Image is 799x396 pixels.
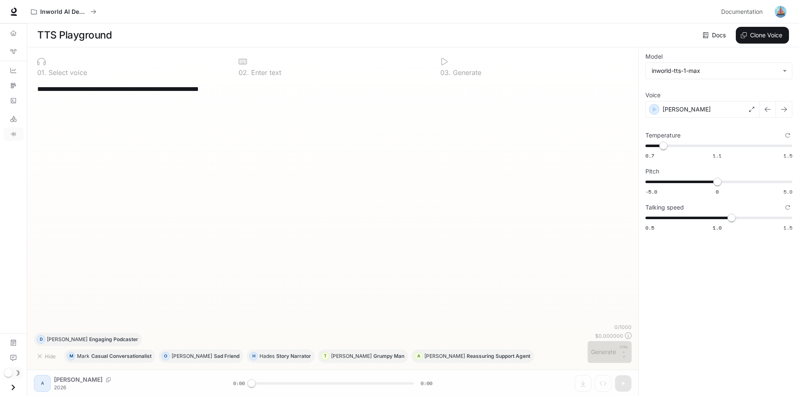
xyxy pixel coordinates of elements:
[645,188,657,195] span: -5.0
[440,69,451,76] p: 0 3 .
[783,203,792,212] button: Reset to default
[3,45,23,58] a: Graph Registry
[451,69,481,76] p: Generate
[783,131,792,140] button: Reset to default
[3,26,23,40] a: Overview
[663,105,711,114] p: [PERSON_NAME]
[3,351,23,365] a: Feedback
[595,332,623,339] p: $ 0.000000
[3,112,23,126] a: LLM Playground
[46,69,87,76] p: Select voice
[411,349,534,363] button: A[PERSON_NAME]Reassuring Support Agent
[172,354,212,359] p: [PERSON_NAME]
[718,3,769,20] a: Documentation
[415,349,422,363] div: A
[645,54,663,60] p: Model
[645,92,660,98] p: Voice
[276,354,311,359] p: Story Narrator
[4,368,13,377] span: Dark mode toggle
[716,188,719,195] span: 0
[775,6,786,18] img: User avatar
[721,7,763,17] span: Documentation
[64,349,155,363] button: MMarkCasual Conversationalist
[37,69,46,76] p: 0 1 .
[3,64,23,77] a: Dashboards
[67,349,75,363] div: M
[37,27,112,44] h1: TTS Playground
[77,354,90,359] p: Mark
[467,354,530,359] p: Reassuring Support Agent
[652,67,778,75] div: inworld-tts-1-max
[249,69,281,76] p: Enter text
[645,204,684,210] p: Talking speed
[34,333,142,346] button: D[PERSON_NAME]Engaging Podcaster
[34,349,61,363] button: Hide
[645,224,654,231] span: 0.5
[772,3,789,20] button: User avatar
[27,3,100,20] button: All workspaces
[3,79,23,92] a: Traces
[250,349,257,363] div: H
[247,349,315,363] button: HHadesStory Narrator
[784,188,792,195] span: 5.0
[713,152,722,159] span: 1.1
[645,132,681,138] p: Temperature
[40,8,87,16] p: Inworld AI Demos
[162,349,170,363] div: O
[214,354,239,359] p: Sad Friend
[91,354,152,359] p: Casual Conversationalist
[239,69,249,76] p: 0 2 .
[4,379,23,396] button: Open drawer
[331,354,372,359] p: [PERSON_NAME]
[3,336,23,349] a: Documentation
[645,152,654,159] span: 0.7
[713,224,722,231] span: 1.0
[259,354,275,359] p: Hades
[645,168,659,174] p: Pitch
[318,349,408,363] button: T[PERSON_NAME]Grumpy Man
[47,337,87,342] p: [PERSON_NAME]
[614,324,632,331] p: 0 / 1000
[736,27,789,44] button: Clone Voice
[159,349,243,363] button: O[PERSON_NAME]Sad Friend
[321,349,329,363] div: T
[89,337,138,342] p: Engaging Podcaster
[701,27,729,44] a: Docs
[646,63,792,79] div: inworld-tts-1-max
[3,127,23,141] a: TTS Playground
[784,152,792,159] span: 1.5
[784,224,792,231] span: 1.5
[3,94,23,107] a: Logs
[424,354,465,359] p: [PERSON_NAME]
[37,333,45,346] div: D
[373,354,404,359] p: Grumpy Man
